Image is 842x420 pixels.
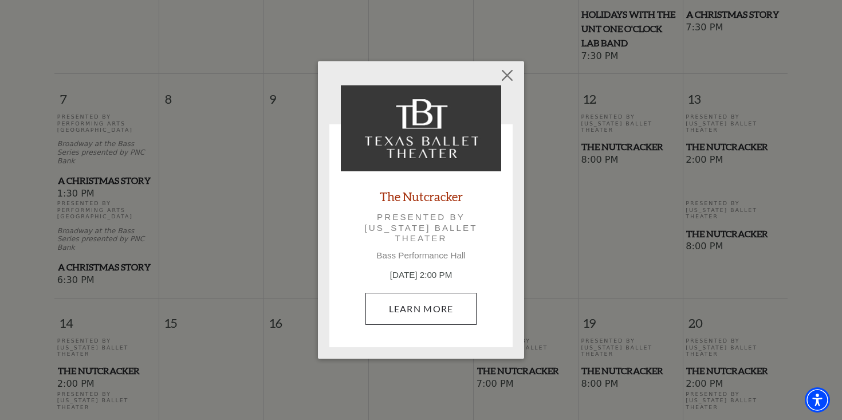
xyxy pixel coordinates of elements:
p: Bass Performance Hall [341,250,501,261]
a: The Nutcracker [380,189,463,204]
a: December 13, 2:00 PM Learn More [365,293,477,325]
div: Accessibility Menu [805,387,830,413]
img: The Nutcracker [341,85,501,171]
button: Close [497,64,518,86]
p: [DATE] 2:00 PM [341,269,501,282]
p: Presented by [US_STATE] Ballet Theater [357,212,485,244]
